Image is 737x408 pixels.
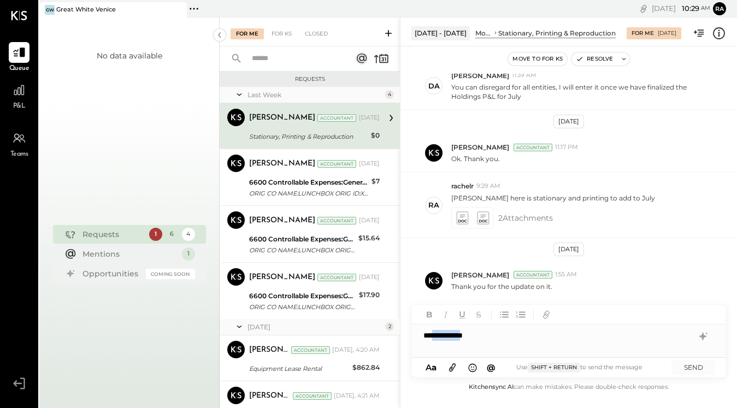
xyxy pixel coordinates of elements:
[352,362,380,373] div: $862.84
[293,392,332,400] div: Accountant
[247,322,382,332] div: [DATE]
[266,28,297,39] div: For KS
[428,200,439,210] div: ra
[451,270,509,280] span: [PERSON_NAME]
[317,160,356,168] div: Accountant
[249,391,291,401] div: [PERSON_NAME]
[514,271,552,279] div: Accountant
[249,345,289,356] div: [PERSON_NAME]
[182,247,195,261] div: 1
[451,282,552,291] p: Thank you for the update on it.
[10,150,28,159] span: Teams
[249,272,315,283] div: [PERSON_NAME]
[514,144,552,151] div: Accountant
[372,176,380,187] div: $7
[359,159,380,168] div: [DATE]
[249,131,368,142] div: Stationary, Printing & Reproduction
[1,128,38,159] a: Teams
[359,289,380,300] div: $17.90
[359,216,380,225] div: [DATE]
[539,308,553,322] button: Add URL
[247,90,382,99] div: Last Week
[249,113,315,123] div: [PERSON_NAME]
[471,308,486,322] button: Strikethrough
[555,143,578,152] span: 11:17 PM
[249,363,349,374] div: Equipment Lease Rental
[358,233,380,244] div: $15.64
[299,28,333,39] div: Closed
[291,346,330,354] div: Accountant
[451,82,715,101] p: You can disregard for all entities, I will enter it once we have finalized the Holdings P&L for July
[658,29,676,37] div: [DATE]
[497,308,511,322] button: Unordered List
[553,115,584,128] div: [DATE]
[249,158,315,169] div: [PERSON_NAME]
[359,273,380,282] div: [DATE]
[334,392,380,400] div: [DATE], 4:21 AM
[332,346,380,354] div: [DATE], 4:20 AM
[385,322,394,331] div: 2
[82,229,144,240] div: Requests
[56,5,116,14] div: Great White Venice
[512,71,536,80] span: 11:39 AM
[451,193,655,203] p: [PERSON_NAME] here is stationary and printing to add to July
[451,154,500,163] p: Ok. Thank you.
[9,64,30,74] span: Queue
[182,228,195,241] div: 4
[249,215,315,226] div: [PERSON_NAME]
[432,362,437,372] span: a
[652,3,710,14] div: [DATE]
[451,71,509,80] span: [PERSON_NAME]
[487,362,496,372] span: @
[225,75,394,83] div: Requests
[82,249,176,259] div: Mentions
[455,308,469,322] button: Underline
[498,207,553,229] span: 2 Attachment s
[475,28,493,38] div: Monthly P&L Comparison
[359,114,380,122] div: [DATE]
[671,360,715,375] button: SEND
[13,102,26,111] span: P&L
[385,90,394,99] div: 4
[249,291,356,301] div: 6600 Controllable Expenses:General & Administrative Expenses:Penalties and Settlements
[553,243,584,256] div: [DATE]
[317,274,356,281] div: Accountant
[555,270,577,279] span: 1:55 AM
[1,42,38,74] a: Queue
[439,308,453,322] button: Italic
[476,182,500,191] span: 9:29 AM
[231,28,264,39] div: For Me
[713,2,726,15] button: ra
[317,217,356,224] div: Accountant
[146,269,195,279] div: Coming Soon
[701,4,710,12] span: am
[45,5,55,15] div: GW
[82,268,140,279] div: Opportunities
[514,308,528,322] button: Ordered List
[428,81,440,91] div: DA
[249,245,355,256] div: ORIG CO NAME:LUNCHBOX ORIG ID:XXXXXX5881 DESC DATE:250721 CO ENTRY DESCR:SETTLEMENTSEC:CCD TRACE#...
[249,177,368,188] div: 6600 Controllable Expenses:General & Administrative Expenses:Penalties and Settlements
[97,50,162,61] div: No data available
[498,363,661,372] div: Use to send the message
[638,3,649,14] div: copy link
[1,80,38,111] a: P&L
[677,3,699,14] span: 10 : 29
[249,301,356,312] div: ORIG CO NAME:LUNCHBOX ORIG ID:XXXXXX5881 DESC DATE:250721 CO ENTRY DESCR:SETTLEMENTSEC:CCD TRACE#...
[371,130,380,141] div: $0
[249,234,355,245] div: 6600 Controllable Expenses:General & Administrative Expenses:Penalties and Settlements
[484,360,499,374] button: @
[451,181,474,191] span: rachelr
[571,52,617,66] button: Resolve
[632,29,654,37] div: For Me
[166,228,179,241] div: 6
[317,114,356,122] div: Accountant
[249,188,368,199] div: ORIG CO NAME:LUNCHBOX ORIG ID:XXXXXX5881 DESC DATE:250707 CO ENTRY DESCR:SETTLEMENTSEC:CCD TRACE#...
[451,143,509,152] span: [PERSON_NAME]
[149,228,162,241] div: 1
[422,308,437,322] button: Bold
[528,363,580,372] span: Shift + Return
[411,26,470,40] div: [DATE] - [DATE]
[422,362,440,374] button: Aa
[498,28,616,38] div: Stationary, Printing & Reproduction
